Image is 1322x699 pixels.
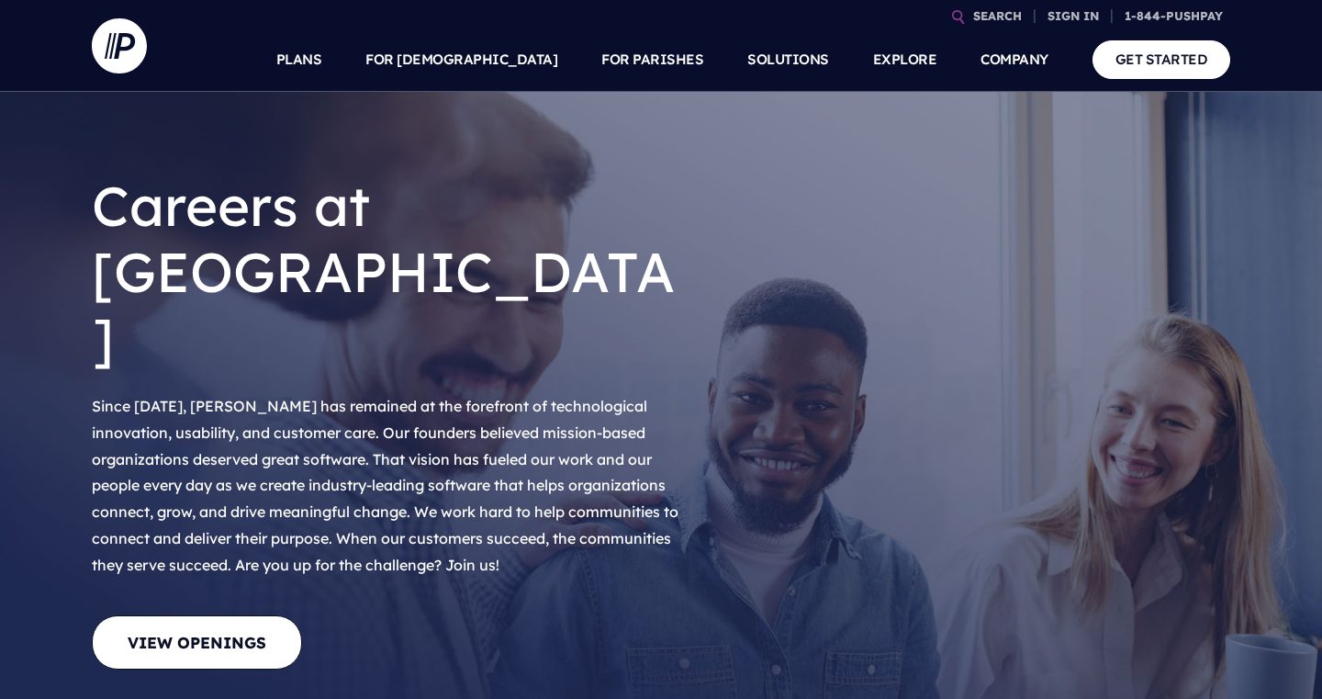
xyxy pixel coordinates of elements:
[92,158,689,386] h1: Careers at [GEOGRAPHIC_DATA]
[276,28,322,92] a: PLANS
[92,397,678,574] span: Since [DATE], [PERSON_NAME] has remained at the forefront of technological innovation, usability,...
[747,28,829,92] a: SOLUTIONS
[873,28,937,92] a: EXPLORE
[601,28,703,92] a: FOR PARISHES
[92,615,302,670] a: View Openings
[365,28,557,92] a: FOR [DEMOGRAPHIC_DATA]
[1092,40,1231,78] a: GET STARTED
[980,28,1048,92] a: COMPANY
